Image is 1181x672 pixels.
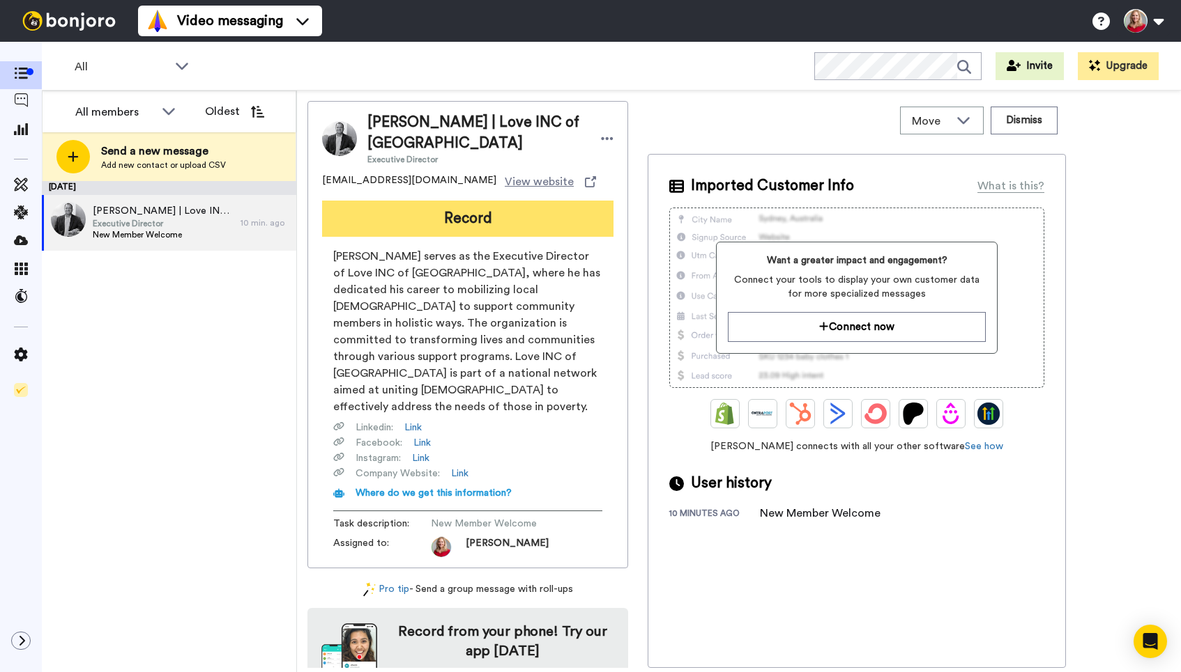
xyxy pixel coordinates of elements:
[333,536,431,557] span: Assigned to:
[101,159,226,171] span: Add new contact or upload CSV
[391,622,614,661] h4: Record from your phone! Try our app [DATE]
[902,403,924,425] img: Patreon
[322,201,614,237] button: Record
[431,517,563,531] span: New Member Welcome
[691,473,772,494] span: User history
[307,582,628,597] div: - Send a group message with roll-ups
[728,273,985,301] span: Connect your tools to display your own customer data for more specialized messages
[965,442,1003,451] a: See how
[177,11,283,31] span: Video messaging
[93,229,234,240] span: New Member Welcome
[728,253,985,267] span: Want a greater impact and engagement?
[505,173,574,190] span: View website
[451,467,468,480] a: Link
[363,582,376,597] img: magic-wand.svg
[996,52,1064,80] button: Invite
[412,451,429,465] a: Link
[728,312,985,342] button: Connect now
[356,421,393,435] span: Linkedin :
[827,403,849,425] img: ActiveCampaign
[691,175,854,196] span: Imported Customer Info
[977,403,1000,425] img: GoHighLevel
[431,536,452,557] img: 57e76d74-6778-4c2c-bc34-184e1a48b970-1733258255.jpg
[466,536,549,557] span: [PERSON_NAME]
[669,439,1044,453] span: [PERSON_NAME] connects with all your other software
[1134,625,1167,658] div: Open Intercom Messenger
[42,181,296,195] div: [DATE]
[864,403,887,425] img: ConvertKit
[333,248,602,415] span: [PERSON_NAME] serves as the Executive Director of Love INC of [GEOGRAPHIC_DATA], where he has ded...
[17,11,121,31] img: bj-logo-header-white.svg
[367,112,587,154] span: [PERSON_NAME] | Love INC of [GEOGRAPHIC_DATA]
[363,582,409,597] a: Pro tip
[195,97,275,125] button: Oldest
[505,173,596,190] a: View website
[101,143,226,159] span: Send a new message
[714,403,736,425] img: Shopify
[93,218,234,229] span: Executive Director
[75,104,155,120] div: All members
[912,113,950,130] span: Move
[356,451,401,465] span: Instagram :
[356,488,512,498] span: Where do we get this information?
[93,204,234,218] span: [PERSON_NAME] | Love INC of [GEOGRAPHIC_DATA]
[789,403,812,425] img: Hubspot
[356,467,440,480] span: Company Website :
[333,517,431,531] span: Task description :
[669,508,760,522] div: 10 minutes ago
[977,178,1044,194] div: What is this?
[322,121,357,156] img: Image of Gary Garland | Love INC of Lake County
[752,403,774,425] img: Ontraport
[760,505,881,522] div: New Member Welcome
[940,403,962,425] img: Drip
[367,154,587,165] span: Executive Director
[241,217,289,228] div: 10 min. ago
[75,58,168,75] span: All
[413,436,431,450] a: Link
[1078,52,1159,80] button: Upgrade
[146,10,169,32] img: vm-color.svg
[322,173,496,190] span: [EMAIL_ADDRESS][DOMAIN_NAME]
[404,421,422,435] a: Link
[991,107,1058,134] button: Dismiss
[356,436,402,450] span: Facebook :
[51,202,86,237] img: 6de506e0-b3d5-4db6-b0fe-1481306dc6c7.jpg
[14,383,28,397] img: Checklist.svg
